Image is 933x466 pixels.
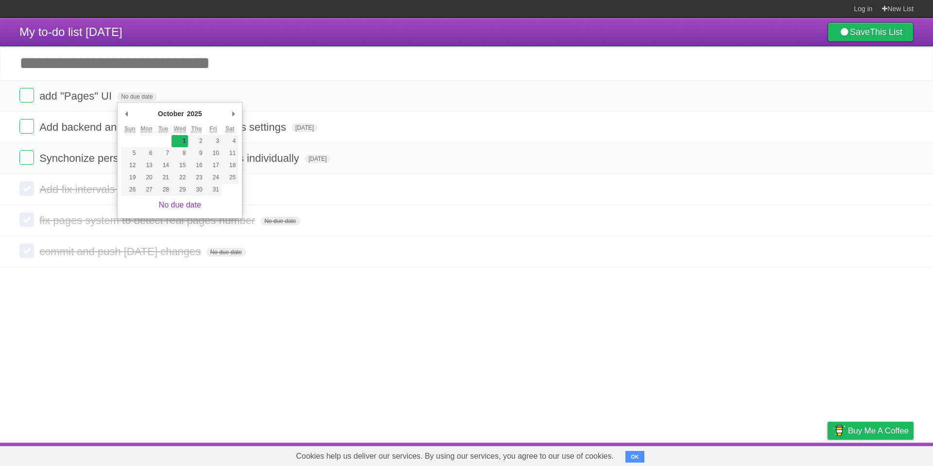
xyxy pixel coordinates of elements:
span: My to-do list [DATE] [19,25,122,38]
label: Done [19,181,34,196]
button: 1 [172,135,188,147]
button: 23 [188,172,205,184]
button: 3 [205,135,222,147]
abbr: Saturday [225,125,235,133]
span: fix pages system to detect real pages number [39,214,258,226]
button: 7 [155,147,172,159]
span: No due date [206,248,245,257]
button: 18 [222,159,238,172]
span: Buy me a coffee [848,422,909,439]
button: 15 [172,159,188,172]
button: 2 [188,135,205,147]
button: 22 [172,172,188,184]
button: 31 [205,184,222,196]
button: 25 [222,172,238,184]
abbr: Thursday [191,125,202,133]
button: 9 [188,147,205,159]
button: 4 [222,135,238,147]
a: Terms [782,445,803,464]
abbr: Wednesday [174,125,186,133]
button: 14 [155,159,172,172]
label: Done [19,243,34,258]
span: [DATE] [292,123,318,132]
button: 28 [155,184,172,196]
span: No due date [117,92,156,101]
button: 26 [121,184,138,196]
span: Synchonize personnalized and fix invervals individually [39,152,301,164]
label: Done [19,150,34,165]
button: Previous Month [121,106,131,121]
button: 13 [138,159,155,172]
a: About [698,445,719,464]
button: Next Month [228,106,238,121]
span: Add backend and api calls for both intervals settings [39,121,289,133]
a: Buy me a coffee [828,422,914,440]
label: Done [19,212,34,227]
a: No due date [159,201,201,209]
span: commit and push [DATE] changes [39,245,203,258]
div: October [156,106,186,121]
button: OK [625,451,644,463]
button: 30 [188,184,205,196]
button: 11 [222,147,238,159]
span: [DATE] [305,155,331,163]
span: Cookies help us deliver our services. By using our services, you agree to our use of cookies. [286,447,623,466]
button: 5 [121,147,138,159]
button: 24 [205,172,222,184]
span: add "Pages" UI [39,90,114,102]
button: 10 [205,147,222,159]
button: 29 [172,184,188,196]
img: Buy me a coffee [832,422,846,439]
button: 21 [155,172,172,184]
label: Done [19,119,34,134]
button: 6 [138,147,155,159]
abbr: Friday [209,125,217,133]
div: 2025 [185,106,203,121]
button: 19 [121,172,138,184]
abbr: Monday [140,125,153,133]
button: 27 [138,184,155,196]
a: Suggest a feature [852,445,914,464]
button: 20 [138,172,155,184]
span: Add fix intervals and push it [39,183,173,195]
button: 16 [188,159,205,172]
abbr: Sunday [124,125,136,133]
button: 17 [205,159,222,172]
button: 12 [121,159,138,172]
a: Privacy [815,445,840,464]
label: Done [19,88,34,103]
a: SaveThis List [828,22,914,42]
b: This List [870,27,902,37]
span: No due date [260,217,300,225]
abbr: Tuesday [158,125,168,133]
button: 8 [172,147,188,159]
a: Developers [730,445,770,464]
